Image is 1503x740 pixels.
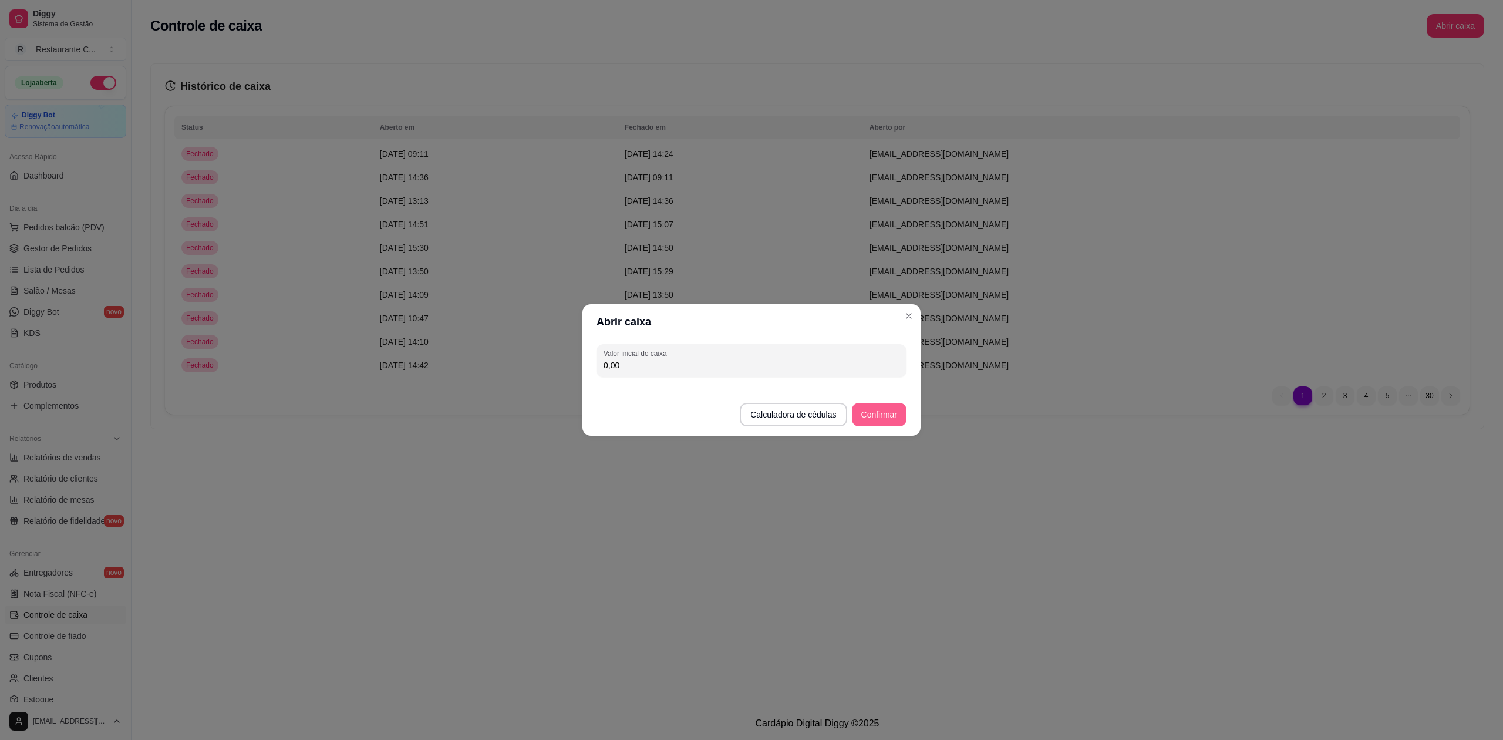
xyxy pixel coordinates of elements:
[582,304,921,339] header: Abrir caixa
[852,403,906,426] button: Confirmar
[604,348,670,358] label: Valor inicial do caixa
[604,359,899,371] input: Valor inicial do caixa
[740,403,847,426] button: Calculadora de cédulas
[899,307,918,325] button: Close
